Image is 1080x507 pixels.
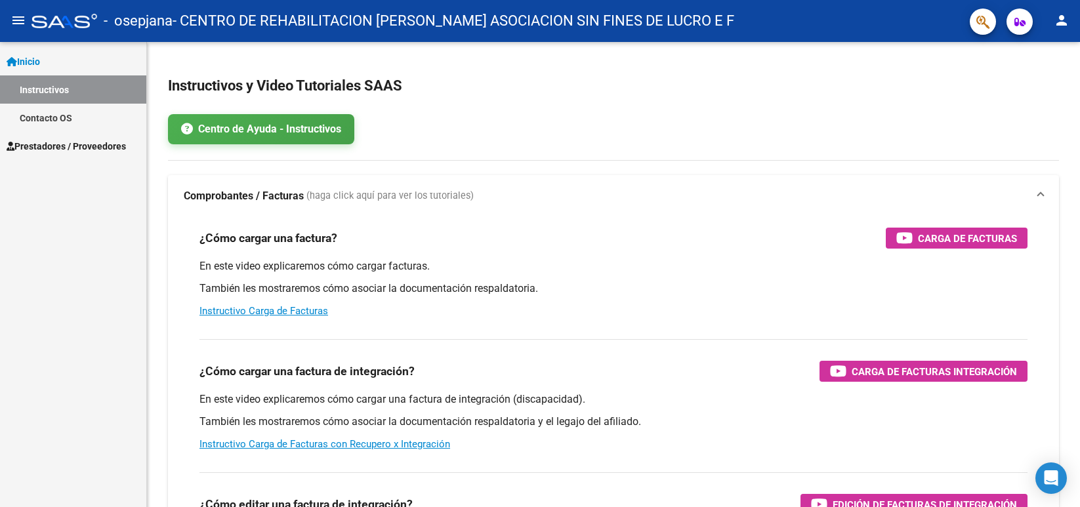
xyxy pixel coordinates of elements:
span: Carga de Facturas Integración [852,363,1017,380]
div: Open Intercom Messenger [1035,462,1067,494]
span: (haga click aquí para ver los tutoriales) [306,189,474,203]
span: Inicio [7,54,40,69]
strong: Comprobantes / Facturas [184,189,304,203]
h3: ¿Cómo cargar una factura? [199,229,337,247]
mat-expansion-panel-header: Comprobantes / Facturas (haga click aquí para ver los tutoriales) [168,175,1059,217]
span: - osepjana [104,7,173,35]
h2: Instructivos y Video Tutoriales SAAS [168,73,1059,98]
button: Carga de Facturas Integración [820,361,1028,382]
h3: ¿Cómo cargar una factura de integración? [199,362,415,380]
p: En este video explicaremos cómo cargar una factura de integración (discapacidad). [199,392,1028,407]
a: Instructivo Carga de Facturas [199,305,328,317]
mat-icon: menu [10,12,26,28]
span: Prestadores / Proveedores [7,139,126,153]
span: - CENTRO DE REHABILITACION [PERSON_NAME] ASOCIACION SIN FINES DE LUCRO E F [173,7,734,35]
p: También les mostraremos cómo asociar la documentación respaldatoria. [199,281,1028,296]
a: Centro de Ayuda - Instructivos [168,114,354,144]
p: En este video explicaremos cómo cargar facturas. [199,259,1028,274]
mat-icon: person [1054,12,1070,28]
a: Instructivo Carga de Facturas con Recupero x Integración [199,438,450,450]
button: Carga de Facturas [886,228,1028,249]
span: Carga de Facturas [918,230,1017,247]
p: También les mostraremos cómo asociar la documentación respaldatoria y el legajo del afiliado. [199,415,1028,429]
